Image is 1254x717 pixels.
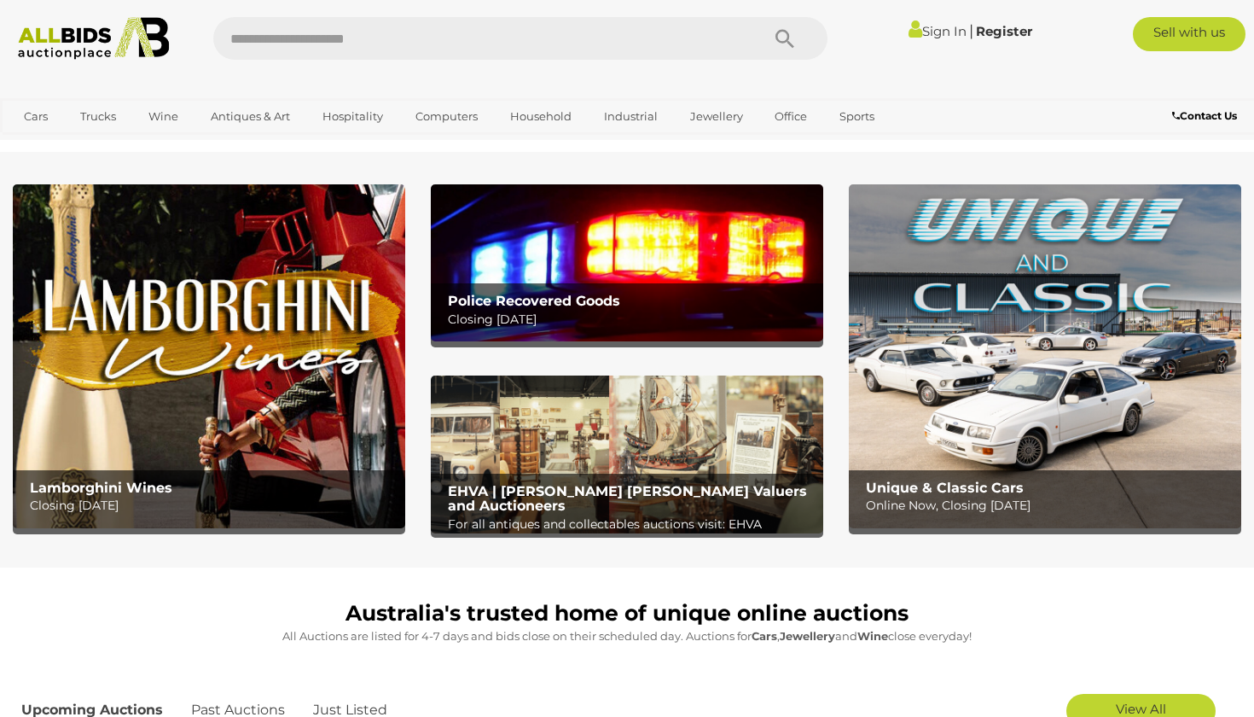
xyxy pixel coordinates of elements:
[679,102,754,131] a: Jewellery
[13,184,405,528] a: Lamborghini Wines Lamborghini Wines Closing [DATE]
[30,480,172,496] b: Lamborghini Wines
[857,629,888,643] strong: Wine
[1172,107,1241,125] a: Contact Us
[909,23,967,39] a: Sign In
[742,17,827,60] button: Search
[866,480,1024,496] b: Unique & Classic Cars
[828,102,885,131] a: Sports
[21,602,1233,626] h1: Australia's trusted home of unique online auctions
[311,102,394,131] a: Hospitality
[13,184,405,528] img: Lamborghini Wines
[849,184,1241,528] a: Unique & Classic Cars Unique & Classic Cars Online Now, Closing [DATE]
[866,495,1234,516] p: Online Now, Closing [DATE]
[849,184,1241,528] img: Unique & Classic Cars
[13,102,59,131] a: Cars
[752,629,777,643] strong: Cars
[200,102,301,131] a: Antiques & Art
[1116,701,1166,717] span: View All
[21,627,1233,646] p: All Auctions are listed for 4-7 days and bids close on their scheduled day. Auctions for , and cl...
[976,23,1032,39] a: Register
[404,102,489,131] a: Computers
[780,629,835,643] strong: Jewellery
[1133,17,1245,51] a: Sell with us
[13,131,156,159] a: [GEOGRAPHIC_DATA]
[448,293,620,309] b: Police Recovered Goods
[499,102,583,131] a: Household
[763,102,818,131] a: Office
[431,376,823,533] img: EHVA | Evans Hastings Valuers and Auctioneers
[431,376,823,533] a: EHVA | Evans Hastings Valuers and Auctioneers EHVA | [PERSON_NAME] [PERSON_NAME] Valuers and Auct...
[448,514,816,535] p: For all antiques and collectables auctions visit: EHVA
[593,102,669,131] a: Industrial
[30,495,398,516] p: Closing [DATE]
[9,17,178,60] img: Allbids.com.au
[969,21,973,40] span: |
[448,483,807,515] b: EHVA | [PERSON_NAME] [PERSON_NAME] Valuers and Auctioneers
[1172,109,1237,122] b: Contact Us
[431,184,823,341] img: Police Recovered Goods
[431,184,823,341] a: Police Recovered Goods Police Recovered Goods Closing [DATE]
[448,309,816,330] p: Closing [DATE]
[69,102,127,131] a: Trucks
[137,102,189,131] a: Wine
